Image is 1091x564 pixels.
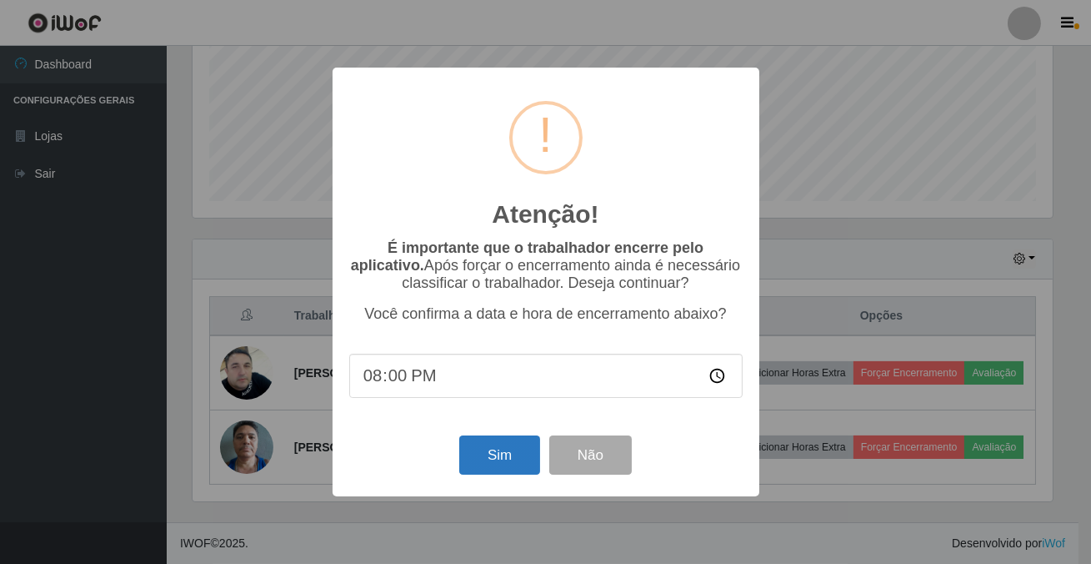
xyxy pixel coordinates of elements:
b: É importante que o trabalhador encerre pelo aplicativo. [351,239,703,274]
h2: Atenção! [492,199,598,229]
button: Sim [459,436,540,475]
button: Não [549,436,632,475]
p: Após forçar o encerramento ainda é necessário classificar o trabalhador. Deseja continuar? [349,239,743,292]
p: Você confirma a data e hora de encerramento abaixo? [349,305,743,323]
